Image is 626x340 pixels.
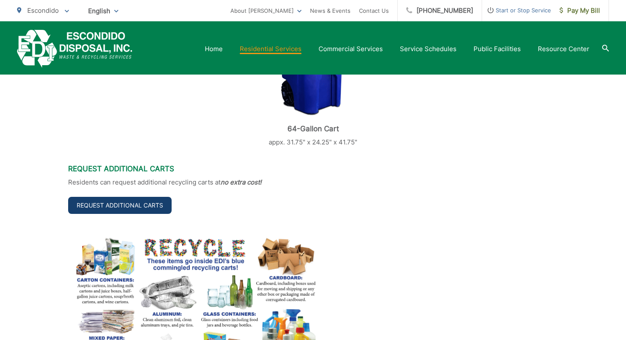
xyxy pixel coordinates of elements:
[221,124,405,133] p: 64-Gallon Cart
[205,44,223,54] a: Home
[240,44,302,54] a: Residential Services
[560,6,600,16] span: Pay My Bill
[68,197,172,214] a: Request Additional Carts
[17,30,132,68] a: EDCD logo. Return to the homepage.
[27,6,59,14] span: Escondido
[230,6,302,16] a: About [PERSON_NAME]
[359,6,389,16] a: Contact Us
[68,177,558,187] p: Residents can request additional recycling carts at
[221,178,261,186] strong: no extra cost!
[82,3,125,18] span: English
[538,44,589,54] a: Resource Center
[319,44,383,54] a: Commercial Services
[68,164,558,173] h3: Request Additional Carts
[221,137,405,147] p: appx. 31.75" x 24.25" x 41.75"
[474,44,521,54] a: Public Facilities
[400,44,457,54] a: Service Schedules
[310,6,350,16] a: News & Events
